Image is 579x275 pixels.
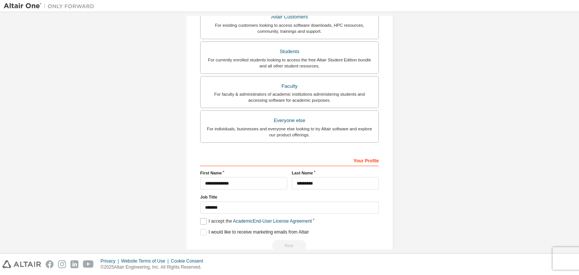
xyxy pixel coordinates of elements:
img: altair_logo.svg [2,260,41,268]
div: Website Terms of Use [121,258,171,264]
div: Students [205,46,374,57]
div: Faculty [205,81,374,92]
p: © 2025 Altair Engineering, Inc. All Rights Reserved. [101,264,208,270]
div: For existing customers looking to access software downloads, HPC resources, community, trainings ... [205,22,374,34]
label: Job Title [200,194,379,200]
div: Cookie Consent [171,258,207,264]
img: instagram.svg [58,260,66,268]
div: Privacy [101,258,121,264]
div: For faculty & administrators of academic institutions administering students and accessing softwa... [205,91,374,103]
img: Altair One [4,2,98,10]
div: For individuals, businesses and everyone else looking to try Altair software and explore our prod... [205,126,374,138]
div: Your Profile [200,154,379,166]
div: Everyone else [205,115,374,126]
a: Academic End-User License Agreement [233,218,312,224]
label: I accept the [200,218,312,225]
label: I would like to receive marketing emails from Altair [200,229,309,235]
div: For currently enrolled students looking to access the free Altair Student Edition bundle and all ... [205,57,374,69]
div: Read and acccept EULA to continue [200,240,379,251]
img: linkedin.svg [70,260,78,268]
img: facebook.svg [46,260,54,268]
div: Altair Customers [205,12,374,22]
img: youtube.svg [83,260,94,268]
label: Last Name [292,170,379,176]
label: First Name [200,170,287,176]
